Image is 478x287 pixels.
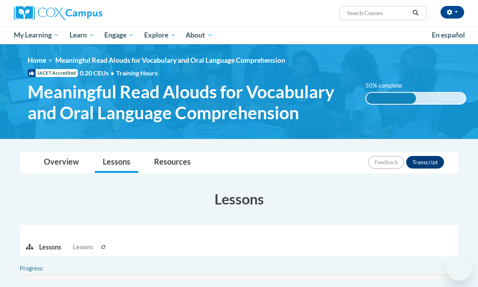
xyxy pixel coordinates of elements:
span: 0.20 CEUs [80,69,116,77]
span: My Learning [14,30,59,40]
a: Overview [36,152,87,173]
input: Search Courses [346,8,410,18]
button: Search [410,8,422,18]
img: Cox Campus [14,6,102,20]
span: Lessons [73,243,93,251]
button: Feedback [368,156,404,169]
p: Lessons [39,243,61,251]
label: 50% complete [365,81,411,90]
a: Explore [139,26,181,44]
span: En español [432,31,465,39]
h3: Lessons [20,189,458,209]
span: About [186,30,213,40]
a: My Learning [9,26,64,44]
span: Engage [104,30,134,40]
span: Meaningful Read Alouds for Vocabulary and Oral Language Comprehension [55,56,285,64]
span: Learn [70,30,94,40]
a: Cox Campus [14,6,156,20]
label: Progress: [20,264,65,273]
span: • [111,69,114,77]
span: IACET Accredited [28,69,78,77]
a: Lessons [95,152,138,173]
a: En español [427,27,470,43]
span: Training Hours [116,69,158,77]
a: Learn [64,26,100,44]
a: Resources [146,152,199,173]
a: Engage [99,26,139,44]
span: Explore [144,30,176,40]
iframe: Button to launch messaging window [446,255,472,281]
div: 50% complete [366,93,416,104]
a: About [181,26,218,44]
a: Home [28,56,46,64]
button: Transcript [406,156,444,169]
span: Meaningful Read Alouds for Vocabulary and Oral Language Comprehension [28,81,354,123]
button: Account Settings [440,6,464,19]
div: Main menu [8,26,470,44]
